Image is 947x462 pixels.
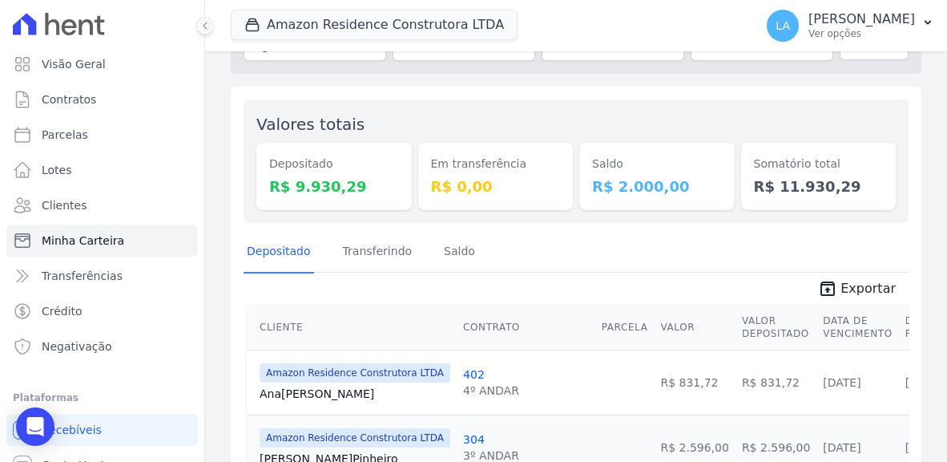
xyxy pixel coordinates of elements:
span: Parcelas [42,127,88,143]
a: [DATE] [823,376,860,389]
th: Cliente [247,305,457,351]
th: Contrato [457,305,595,351]
td: R$ 831,72 [654,350,735,415]
a: 304 [463,433,485,446]
a: Contratos [6,83,198,115]
dd: R$ 9.930,29 [269,176,399,197]
dt: Somatório total [754,156,884,172]
span: Transferências [42,268,123,284]
button: LA [PERSON_NAME] Ver opções [754,3,947,48]
a: Transferindo [340,232,416,274]
span: Minha Carteira [42,233,124,249]
a: Depositado [244,232,314,274]
span: Visão Geral [42,56,106,72]
a: [DATE] [823,441,860,454]
a: [DATE] [905,441,943,454]
span: Recebíveis [42,422,102,438]
a: unarchive Exportar [805,279,909,302]
th: Data de Vencimento [816,305,898,351]
dt: Depositado [269,156,399,172]
span: Contratos [42,91,96,107]
a: Transferências [6,260,198,292]
i: unarchive [818,279,837,298]
div: Open Intercom Messenger [16,407,54,446]
a: Minha Carteira [6,225,198,257]
label: Valores totais [256,115,365,134]
span: Crédito [42,303,83,319]
a: Lotes [6,154,198,186]
dd: R$ 11.930,29 [754,176,884,197]
a: Saldo [441,232,478,274]
span: Amazon Residence Construtora LTDA [260,363,450,383]
p: [PERSON_NAME] [808,11,915,27]
a: Negativação [6,330,198,363]
span: Negativação [42,338,112,355]
a: Recebíveis [6,414,198,446]
a: Clientes [6,189,198,221]
th: Valor [654,305,735,351]
th: Parcela [595,305,655,351]
td: R$ 831,72 [735,350,816,415]
p: Ver opções [808,27,915,40]
a: Visão Geral [6,48,198,80]
dt: Em transferência [431,156,561,172]
a: Parcelas [6,119,198,151]
button: Amazon Residence Construtora LTDA [231,10,518,40]
a: [DATE] [905,376,943,389]
a: Crédito [6,295,198,327]
dd: R$ 2.000,00 [592,176,722,197]
span: Amazon Residence Construtora LTDA [260,428,450,448]
span: Clientes [42,197,87,213]
span: Exportar [840,279,896,298]
div: Plataformas [13,388,191,407]
th: Valor Depositado [735,305,816,351]
div: 4º ANDAR [463,383,519,399]
a: 402 [463,368,485,381]
span: LA [776,20,790,31]
a: Ana[PERSON_NAME] [260,386,450,402]
dd: R$ 0,00 [431,176,561,197]
span: Lotes [42,162,72,178]
dt: Saldo [592,156,722,172]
